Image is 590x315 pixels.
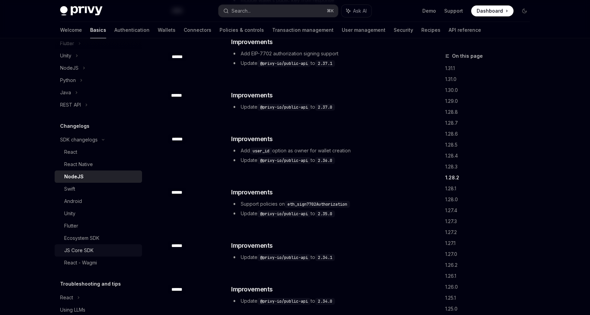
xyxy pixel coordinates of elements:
[55,146,142,158] a: React
[184,22,211,38] a: Connectors
[55,207,142,220] a: Unity
[55,158,142,170] a: React Native
[219,5,338,17] button: Search...⌘K
[257,104,311,111] code: @privy-io/public-api
[445,260,535,271] a: 1.26.2
[471,5,514,16] a: Dashboard
[257,298,311,305] code: @privy-io/public-api
[90,22,106,38] a: Basics
[477,8,503,14] span: Dashboard
[64,185,75,193] div: Swift
[60,101,81,109] div: REST API
[315,254,335,261] code: 2.34.1
[445,96,535,107] a: 1.29.0
[315,157,335,164] code: 2.36.0
[158,22,175,38] a: Wallets
[220,22,264,38] a: Policies & controls
[445,271,535,282] a: 1.26.1
[445,216,535,227] a: 1.27.3
[231,103,413,111] li: Update to
[55,220,142,232] a: Flutter
[60,293,73,302] div: React
[60,64,79,72] div: NodeJS
[421,22,440,38] a: Recipes
[60,88,71,97] div: Java
[60,76,76,84] div: Python
[315,60,335,67] code: 2.37.1
[445,238,535,249] a: 1.27.1
[60,280,121,288] h5: Troubleshooting and tips
[445,249,535,260] a: 1.27.0
[55,232,142,244] a: Ecosystem SDK
[452,52,483,60] span: On this page
[55,244,142,257] a: JS Core SDK
[257,210,311,217] code: @privy-io/public-api
[257,254,311,261] code: @privy-io/public-api
[231,253,413,261] li: Update to
[231,134,273,144] span: Improvements
[55,195,142,207] a: Android
[394,22,413,38] a: Security
[445,172,535,183] a: 1.28.2
[341,5,371,17] button: Ask AI
[64,246,94,255] div: JS Core SDK
[231,200,413,208] li: Support policies on
[445,227,535,238] a: 1.27.2
[231,297,413,305] li: Update to
[60,306,85,314] div: Using LLMs
[449,22,481,38] a: API reference
[445,107,535,118] a: 1.28.8
[272,22,334,38] a: Transaction management
[445,139,535,150] a: 1.28.5
[64,234,99,242] div: Ecosystem SDK
[231,91,273,100] span: Improvements
[231,285,273,294] span: Improvements
[55,183,142,195] a: Swift
[445,128,535,139] a: 1.28.6
[257,60,311,67] code: @privy-io/public-api
[60,52,71,60] div: Unity
[250,148,272,154] code: user_id
[285,201,350,208] code: eth_sign7702Authorization
[231,7,251,15] div: Search...
[60,122,89,130] h5: Changelogs
[445,118,535,128] a: 1.28.7
[315,298,335,305] code: 2.34.0
[64,222,78,230] div: Flutter
[55,170,142,183] a: NodeJS
[327,8,334,14] span: ⌘ K
[519,5,530,16] button: Toggle dark mode
[445,194,535,205] a: 1.28.0
[60,136,98,144] div: SDK changelogs
[64,197,82,205] div: Android
[231,147,413,155] li: Add option as owner for wallet creation
[444,8,463,14] a: Support
[315,104,335,111] code: 2.37.0
[231,59,413,67] li: Update to
[445,282,535,292] a: 1.26.0
[445,303,535,314] a: 1.25.0
[445,183,535,194] a: 1.28.1
[445,85,535,96] a: 1.30.0
[231,241,273,250] span: Improvements
[60,6,102,16] img: dark logo
[231,50,413,58] li: Add EIP-7702 authorization signing support
[64,209,75,218] div: Unity
[64,259,97,267] div: React - Wagmi
[445,292,535,303] a: 1.25.1
[60,22,82,38] a: Welcome
[231,188,273,197] span: Improvements
[55,257,142,269] a: React - Wagmi
[231,156,413,164] li: Update to
[445,205,535,216] a: 1.27.4
[342,22,385,38] a: User management
[64,173,84,181] div: NodeJS
[231,37,273,47] span: Improvements
[445,161,535,172] a: 1.28.3
[114,22,150,38] a: Authentication
[315,210,335,217] code: 2.35.0
[445,150,535,161] a: 1.28.4
[422,8,436,14] a: Demo
[64,148,77,156] div: React
[445,63,535,74] a: 1.31.1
